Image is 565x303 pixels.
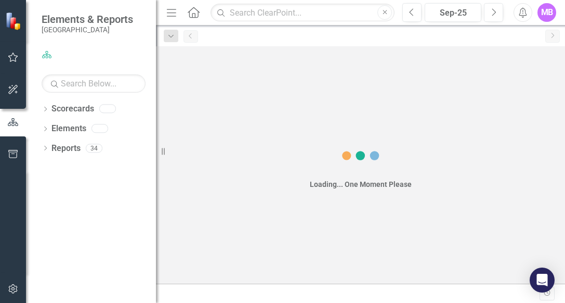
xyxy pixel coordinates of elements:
div: Open Intercom Messenger [530,268,555,293]
div: Loading... One Moment Please [310,179,412,190]
div: Sep-25 [428,7,478,19]
img: ClearPoint Strategy [5,11,24,30]
button: Sep-25 [425,3,481,22]
a: Elements [51,123,86,135]
button: MB [537,3,556,22]
a: Scorecards [51,103,94,115]
small: [GEOGRAPHIC_DATA] [42,26,133,34]
div: 34 [86,144,102,153]
input: Search Below... [42,74,146,93]
span: Elements & Reports [42,13,133,26]
input: Search ClearPoint... [211,4,395,22]
a: Reports [51,143,81,155]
